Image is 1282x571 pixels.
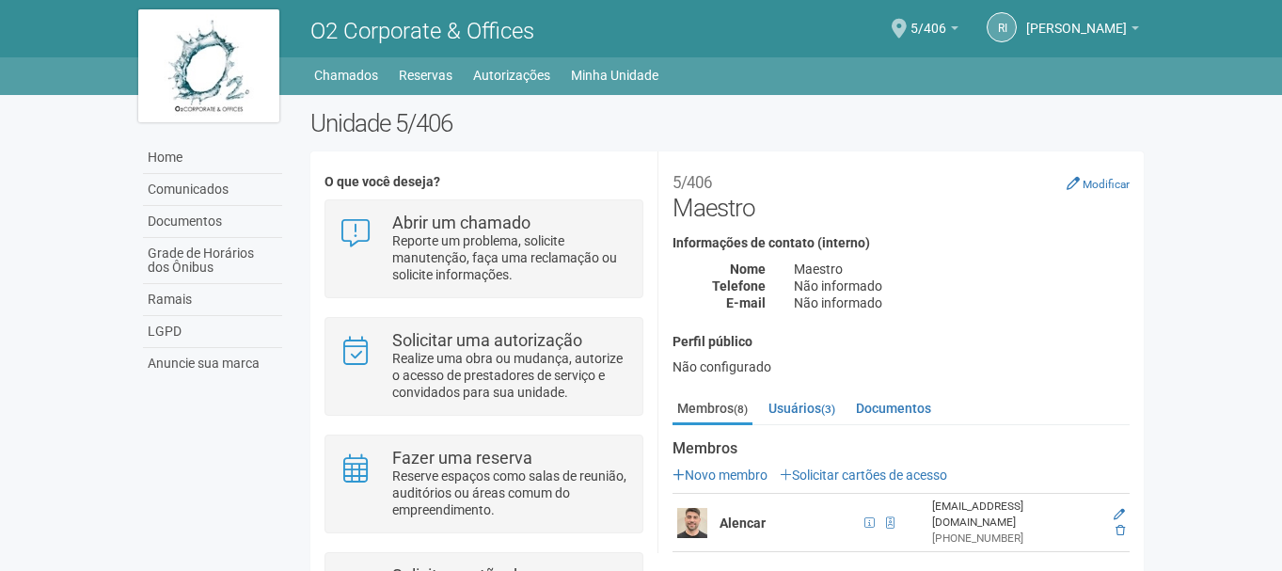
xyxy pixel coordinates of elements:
a: Documentos [851,394,936,422]
strong: Abrir um chamado [392,213,530,232]
strong: Membros [673,440,1130,457]
a: Autorizações [473,62,550,88]
a: Comunicados [143,174,282,206]
strong: E-mail [726,295,766,310]
img: user.png [677,508,707,538]
a: Modificar [1067,176,1130,191]
div: Maestro [780,261,1144,278]
a: Solicitar uma autorização Realize uma obra ou mudança, autorize o acesso de prestadores de serviç... [340,332,628,401]
a: Solicitar cartões de acesso [780,468,947,483]
small: Modificar [1083,178,1130,191]
a: [PERSON_NAME] [1026,24,1139,39]
small: (8) [734,403,748,416]
strong: Telefone [712,278,766,293]
h2: Maestro [673,166,1130,222]
img: logo.jpg [138,9,279,122]
div: [EMAIL_ADDRESS][DOMAIN_NAME] [932,499,1101,531]
a: RI [987,12,1017,42]
h4: O que você deseja? [324,175,643,189]
div: Não informado [780,294,1144,311]
div: Não informado [780,278,1144,294]
a: Documentos [143,206,282,238]
a: Membros(8) [673,394,752,425]
a: Excluir membro [1116,524,1125,537]
a: Anuncie sua marca [143,348,282,379]
a: Novo membro [673,468,768,483]
h4: Informações de contato (interno) [673,236,1130,250]
a: Chamados [314,62,378,88]
small: (3) [821,403,835,416]
a: Grade de Horários dos Ônibus [143,238,282,284]
span: O2 Corporate & Offices [310,18,534,44]
h4: Perfil público [673,335,1130,349]
a: Reservas [399,62,452,88]
a: LGPD [143,316,282,348]
strong: Fazer uma reserva [392,448,532,468]
a: Editar membro [1114,508,1125,521]
p: Realize uma obra ou mudança, autorize o acesso de prestadores de serviço e convidados para sua un... [392,350,628,401]
strong: Solicitar uma autorização [392,330,582,350]
div: Não configurado [673,358,1130,375]
span: Rodrigo Inacio [1026,3,1127,36]
a: Usuários(3) [764,394,840,422]
a: Minha Unidade [571,62,658,88]
p: Reporte um problema, solicite manutenção, faça uma reclamação ou solicite informações. [392,232,628,283]
a: Abrir um chamado Reporte um problema, solicite manutenção, faça uma reclamação ou solicite inform... [340,214,628,283]
a: Ramais [143,284,282,316]
div: [PHONE_NUMBER] [932,531,1101,547]
span: 5/406 [910,3,946,36]
strong: Nome [730,262,766,277]
a: Home [143,142,282,174]
h2: Unidade 5/406 [310,109,1145,137]
small: 5/406 [673,173,712,192]
strong: Alencar [720,515,766,531]
p: Reserve espaços como salas de reunião, auditórios ou áreas comum do empreendimento. [392,468,628,518]
a: Fazer uma reserva Reserve espaços como salas de reunião, auditórios ou áreas comum do empreendime... [340,450,628,518]
a: 5/406 [910,24,958,39]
